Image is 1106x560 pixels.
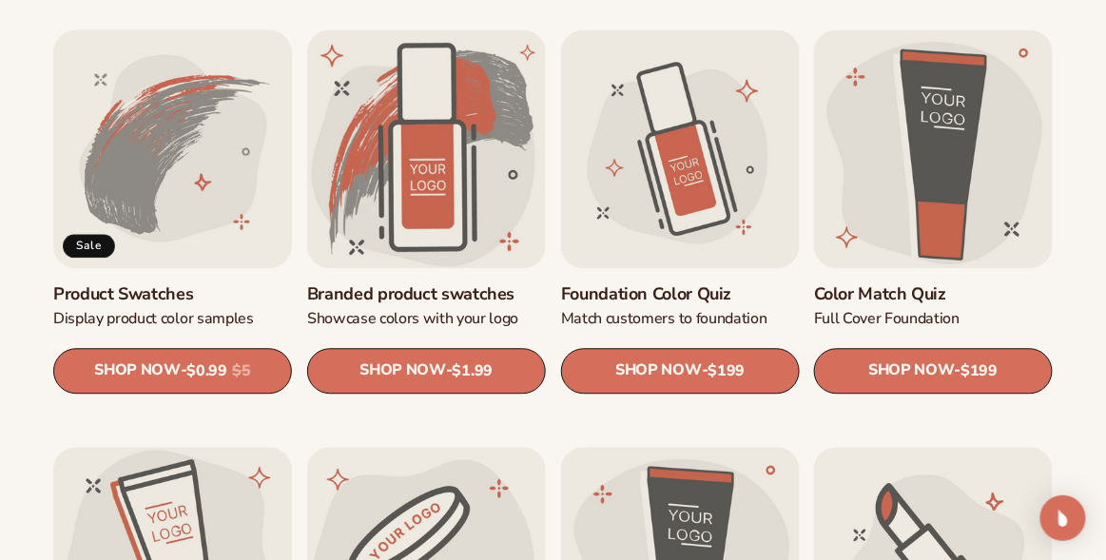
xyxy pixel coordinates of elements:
a: Foundation Color Quiz [561,283,800,305]
span: SHOP NOW [359,362,445,380]
a: SHOP NOW- $199 [814,348,1053,394]
span: $0.99 [187,362,227,380]
a: Branded product swatches [307,283,546,305]
a: SHOP NOW- $199 [561,348,800,394]
span: SHOP NOW [869,362,955,380]
s: $5 [232,362,250,380]
span: $1.99 [452,362,492,380]
a: Product Swatches [53,283,292,305]
a: SHOP NOW- $1.99 [307,348,546,394]
a: Color Match Quiz [814,283,1053,305]
a: SHOP NOW- $0.99 $5 [53,348,292,394]
span: $199 [708,362,745,380]
div: Open Intercom Messenger [1040,495,1086,541]
span: $199 [961,362,999,380]
span: SHOP NOW [615,362,701,380]
span: SHOP NOW [94,362,180,380]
